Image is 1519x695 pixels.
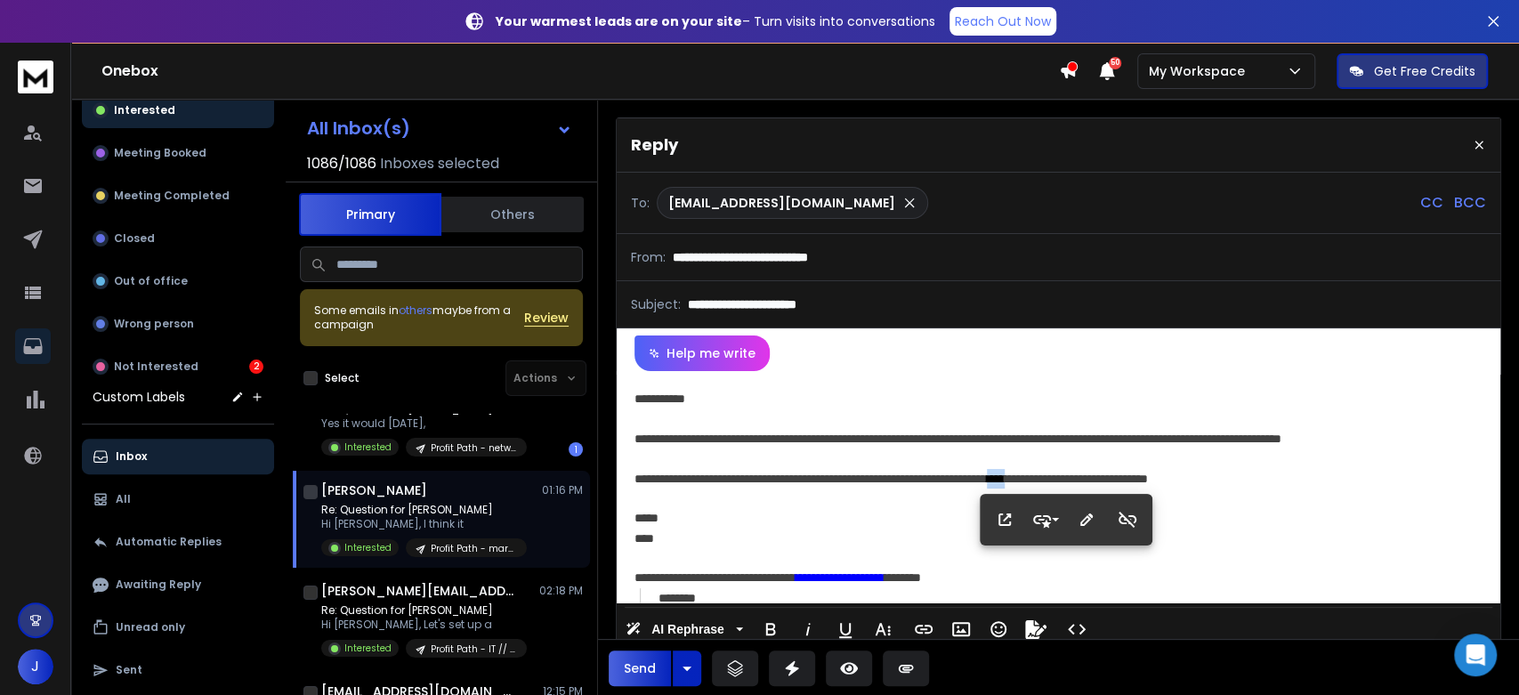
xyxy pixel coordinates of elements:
[82,221,274,256] button: Closed
[1454,192,1486,214] p: BCC
[82,652,274,688] button: Sent
[949,7,1056,36] a: Reach Out Now
[569,442,583,457] div: 1
[344,440,392,454] p: Interested
[114,189,230,203] p: Meeting Completed
[1060,611,1094,647] button: Code View
[82,610,274,645] button: Unread only
[114,231,155,246] p: Closed
[431,441,516,455] p: Profit Path - networking club with ICP
[116,449,147,464] p: Inbox
[648,622,728,637] span: AI Rephrase
[314,303,524,332] div: Some emails in maybe from a campaign
[321,416,527,431] p: Yes it would [DATE],
[82,567,274,602] button: Awaiting Reply
[293,110,586,146] button: All Inbox(s)
[431,542,516,555] p: Profit Path - marketing heads with ICP
[114,274,188,288] p: Out of office
[116,578,201,592] p: Awaiting Reply
[1029,502,1062,537] button: Style
[101,61,1059,82] h1: Onebox
[114,103,175,117] p: Interested
[431,642,516,656] p: Profit Path - IT // ceo cmo
[307,119,410,137] h1: All Inbox(s)
[321,517,527,531] p: Hi [PERSON_NAME], I think it
[116,492,131,506] p: All
[82,263,274,299] button: Out of office
[93,388,185,406] h3: Custom Labels
[82,439,274,474] button: Inbox
[539,584,583,598] p: 02:18 PM
[307,153,376,174] span: 1086 / 1086
[399,303,432,318] span: others
[18,649,53,684] button: J
[321,503,527,517] p: Re: Question for [PERSON_NAME]
[114,360,198,374] p: Not Interested
[82,135,274,171] button: Meeting Booked
[380,153,499,174] h3: Inboxes selected
[114,317,194,331] p: Wrong person
[344,541,392,554] p: Interested
[631,194,650,212] p: To:
[116,620,185,634] p: Unread only
[828,611,862,647] button: Underline (Ctrl+U)
[791,611,825,647] button: Italic (Ctrl+I)
[1374,62,1475,80] p: Get Free Credits
[955,12,1051,30] p: Reach Out Now
[249,360,263,374] div: 2
[866,611,900,647] button: More Text
[116,535,222,549] p: Automatic Replies
[1109,57,1121,69] span: 50
[299,193,441,236] button: Primary
[1019,611,1053,647] button: Signature
[18,61,53,93] img: logo
[116,663,142,677] p: Sent
[982,611,1015,647] button: Emoticons
[321,618,527,632] p: Hi [PERSON_NAME], Let's set up a
[542,483,583,497] p: 01:16 PM
[82,481,274,517] button: All
[668,194,895,212] p: [EMAIL_ADDRESS][DOMAIN_NAME]
[631,248,666,266] p: From:
[1337,53,1488,89] button: Get Free Credits
[609,651,671,686] button: Send
[114,146,206,160] p: Meeting Booked
[496,12,935,30] p: – Turn visits into conversations
[1070,502,1103,537] button: Edit Link
[1111,502,1144,537] button: Unlink
[325,371,360,385] label: Select
[988,502,1022,537] button: Open Link
[344,642,392,655] p: Interested
[1149,62,1252,80] p: My Workspace
[631,295,681,313] p: Subject:
[524,309,569,327] button: Review
[622,611,747,647] button: AI Rephrase
[82,178,274,214] button: Meeting Completed
[631,133,678,158] p: Reply
[496,12,742,30] strong: Your warmest leads are on your site
[321,603,527,618] p: Re: Question for [PERSON_NAME]
[82,349,274,384] button: Not Interested2
[321,481,427,499] h1: [PERSON_NAME]
[321,582,517,600] h1: [PERSON_NAME][EMAIL_ADDRESS][DOMAIN_NAME]
[82,93,274,128] button: Interested
[82,524,274,560] button: Automatic Replies
[441,195,584,234] button: Others
[1454,634,1497,676] div: Open Intercom Messenger
[944,611,978,647] button: Insert Image (Ctrl+P)
[1420,192,1443,214] p: CC
[634,335,770,371] button: Help me write
[82,306,274,342] button: Wrong person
